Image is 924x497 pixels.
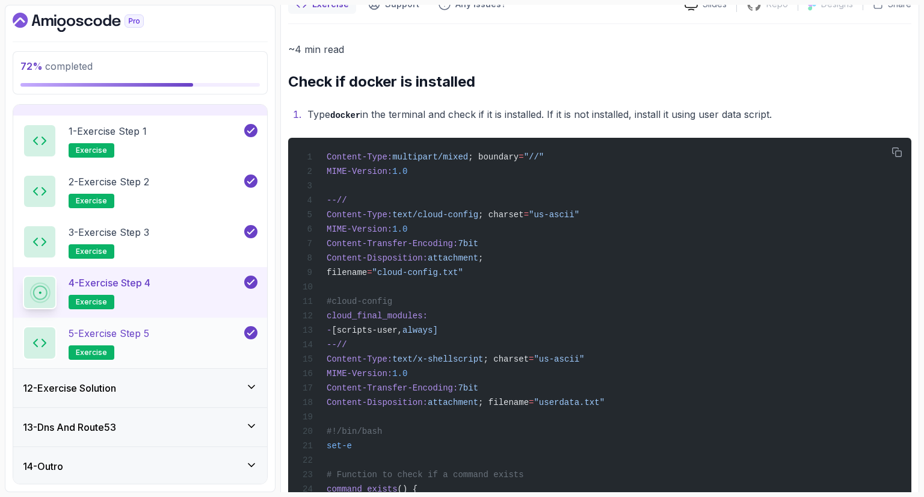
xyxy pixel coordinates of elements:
span: 1.0 [392,369,407,378]
span: [scripts-user, [331,326,402,335]
span: ; filename [478,398,529,407]
code: docker [330,111,360,120]
h3: 13 - Dns And Route53 [23,420,116,434]
button: 14-Outro [13,447,267,486]
span: MIME-Version: [327,369,392,378]
button: 5-Exercise Step 5exercise [23,326,257,360]
button: 2-Exercise Step 2exercise [23,174,257,208]
span: attachment [428,253,478,263]
button: 12-Exercise Solution [13,369,267,407]
span: multipart/mixed [392,152,468,162]
span: 72 % [20,60,43,72]
span: 1.0 [392,224,407,234]
span: 7bit [458,239,478,248]
span: ; [478,253,483,263]
span: ; charset [483,354,529,364]
button: 1-Exercise Step 1exercise [23,124,257,158]
span: exercise [76,348,107,357]
p: 4 - Exercise Step 4 [69,276,150,290]
span: = [519,152,523,162]
p: 2 - Exercise Step 2 [69,174,149,189]
p: 5 - Exercise Step 5 [69,326,149,341]
span: -e [342,441,352,451]
span: command_exists [327,484,398,494]
span: set [327,441,342,451]
a: Dashboard [13,13,171,32]
span: --// [327,340,347,350]
span: = [529,354,534,364]
span: = [529,398,534,407]
span: ; charset [478,210,524,220]
span: #!/bin/bash [327,427,382,436]
p: ~4 min read [288,41,911,58]
span: cloud_final_modules: [327,311,428,321]
span: Content-Type: [327,210,392,220]
span: text/cloud-config [392,210,478,220]
h2: Check if docker is installed [288,72,911,91]
span: exercise [76,247,107,256]
span: exercise [76,297,107,307]
span: # Function to check if a command exists [327,470,524,480]
span: Content-Type: [327,152,392,162]
span: 7bit [458,383,478,393]
p: 3 - Exercise Step 3 [69,225,149,239]
h3: 14 - Outro [23,459,63,474]
span: 1.0 [392,167,407,176]
span: = [524,210,529,220]
span: always] [402,326,438,335]
span: attachment [428,398,478,407]
span: exercise [76,196,107,206]
span: "us-ascii" [529,210,579,220]
span: Content-Disposition: [327,253,428,263]
span: "//" [524,152,544,162]
span: Content-Type: [327,354,392,364]
span: MIME-Version: [327,167,392,176]
span: Content-Disposition: [327,398,428,407]
span: exercise [76,146,107,155]
button: 4-Exercise Step 4exercise [23,276,257,309]
span: ; boundary [468,152,519,162]
h3: 12 - Exercise Solution [23,381,116,395]
span: () { [398,484,418,494]
span: completed [20,60,93,72]
span: text/x-shellscript [392,354,483,364]
span: --// [327,196,347,205]
span: filename [327,268,367,277]
span: "us-ascii" [534,354,584,364]
button: 13-Dns And Route53 [13,408,267,446]
span: = [367,268,372,277]
li: Type in the terminal and check if it is installed. If it is not installed, install it using user ... [304,106,911,123]
span: MIME-Version: [327,224,392,234]
p: 1 - Exercise Step 1 [69,124,147,138]
span: Content-Transfer-Encoding: [327,239,458,248]
span: - [327,326,331,335]
span: "cloud-config.txt" [372,268,463,277]
span: #cloud-config [327,297,392,306]
span: Content-Transfer-Encoding: [327,383,458,393]
button: 3-Exercise Step 3exercise [23,225,257,259]
span: "userdata.txt" [534,398,605,407]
